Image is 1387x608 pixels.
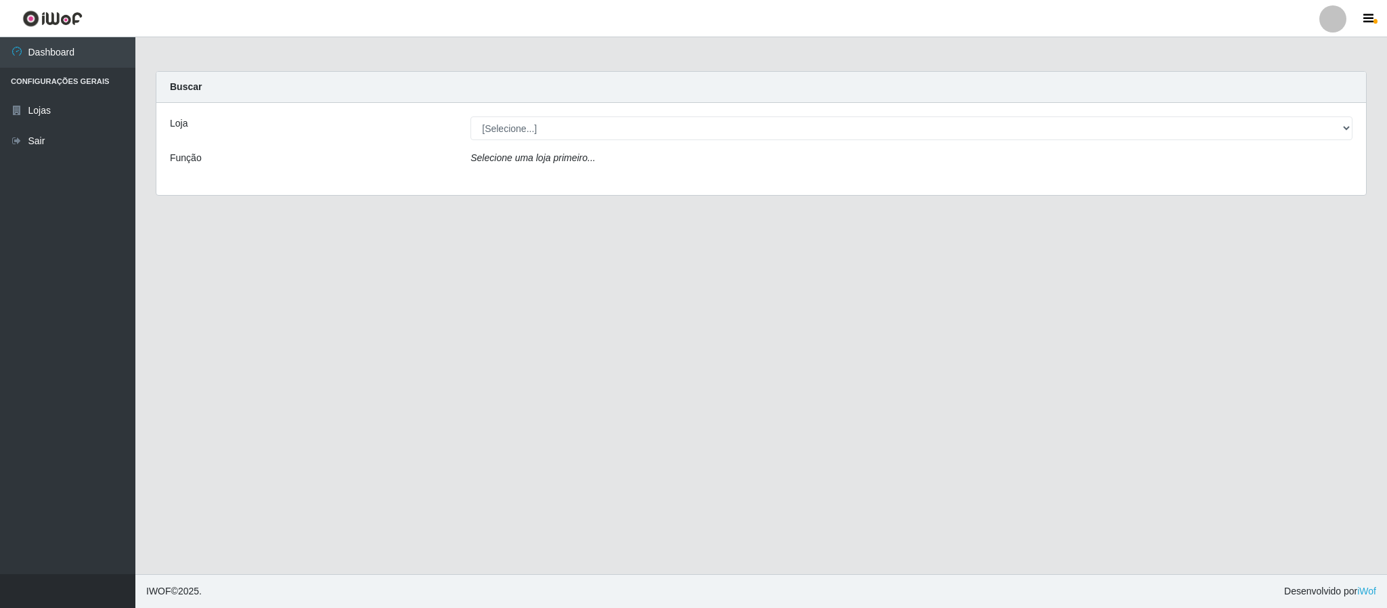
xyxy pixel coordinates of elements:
[470,152,595,163] i: Selecione uma loja primeiro...
[146,584,202,599] span: © 2025 .
[1357,586,1376,596] a: iWof
[170,81,202,92] strong: Buscar
[170,151,202,165] label: Função
[146,586,171,596] span: IWOF
[22,10,83,27] img: CoreUI Logo
[1284,584,1376,599] span: Desenvolvido por
[170,116,188,131] label: Loja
